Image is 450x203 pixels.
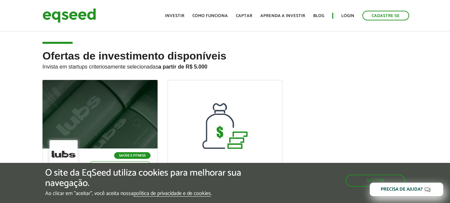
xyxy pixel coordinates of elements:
[158,64,207,70] strong: a partir de R$ 5.000
[114,152,151,159] p: Saúde e Fitness
[236,14,252,18] a: Captar
[45,190,261,197] p: Ao clicar em "aceitar", você aceita nossa .
[89,161,151,169] p: Investimento mínimo: R$ 5.000
[192,14,228,18] a: Como funciona
[42,7,96,24] img: EqSeed
[45,168,261,189] h5: O site da EqSeed utiliza cookies para melhorar sua navegação.
[346,175,405,187] button: Aceitar
[133,191,211,197] a: política de privacidade e de cookies
[42,50,408,80] h2: Ofertas de investimento disponíveis
[42,62,408,70] p: Invista em startups criteriosamente selecionadas
[313,14,324,18] a: Blog
[341,14,354,18] a: Login
[165,14,184,18] a: Investir
[362,11,409,20] a: Cadastre-se
[260,14,305,18] a: Aprenda a investir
